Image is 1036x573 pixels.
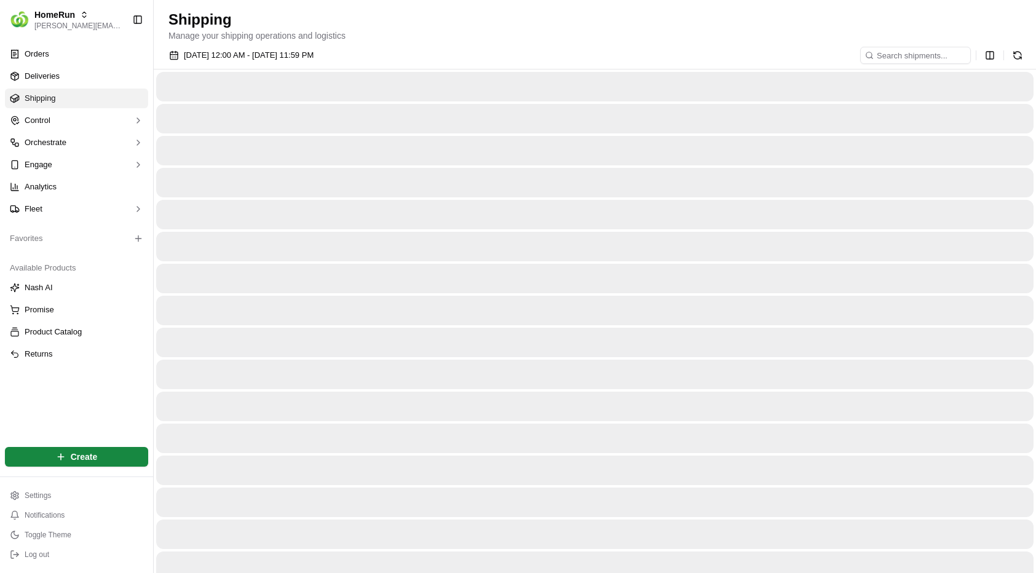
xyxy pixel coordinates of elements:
[5,177,148,197] a: Analytics
[25,115,50,126] span: Control
[10,326,143,338] a: Product Catalog
[5,133,148,152] button: Orchestrate
[10,282,143,293] a: Nash AI
[5,344,148,364] button: Returns
[5,89,148,108] a: Shipping
[10,10,30,30] img: HomeRun
[25,49,49,60] span: Orders
[184,50,314,61] span: [DATE] 12:00 AM - [DATE] 11:59 PM
[25,137,66,148] span: Orchestrate
[5,300,148,320] button: Promise
[5,526,148,543] button: Toggle Theme
[5,44,148,64] a: Orders
[5,66,148,86] a: Deliveries
[10,304,143,315] a: Promise
[25,204,42,215] span: Fleet
[5,199,148,219] button: Fleet
[164,47,319,64] button: [DATE] 12:00 AM - [DATE] 11:59 PM
[25,181,57,192] span: Analytics
[1009,47,1026,64] button: Refresh
[5,447,148,467] button: Create
[25,550,49,559] span: Log out
[5,258,148,278] div: Available Products
[25,349,53,360] span: Returns
[25,510,65,520] span: Notifications
[25,304,54,315] span: Promise
[5,155,148,175] button: Engage
[5,229,148,248] div: Favorites
[25,71,60,82] span: Deliveries
[25,282,53,293] span: Nash AI
[5,322,148,342] button: Product Catalog
[5,546,148,563] button: Log out
[5,487,148,504] button: Settings
[5,111,148,130] button: Control
[71,451,98,463] span: Create
[5,5,127,34] button: HomeRunHomeRun[PERSON_NAME][EMAIL_ADDRESS][DOMAIN_NAME]
[25,93,56,104] span: Shipping
[5,507,148,524] button: Notifications
[25,159,52,170] span: Engage
[34,21,122,31] button: [PERSON_NAME][EMAIL_ADDRESS][DOMAIN_NAME]
[860,47,971,64] input: Search shipments...
[5,278,148,298] button: Nash AI
[10,349,143,360] a: Returns
[25,491,51,500] span: Settings
[25,530,71,540] span: Toggle Theme
[168,30,1021,42] p: Manage your shipping operations and logistics
[168,10,1021,30] h1: Shipping
[25,326,82,338] span: Product Catalog
[34,9,75,21] button: HomeRun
